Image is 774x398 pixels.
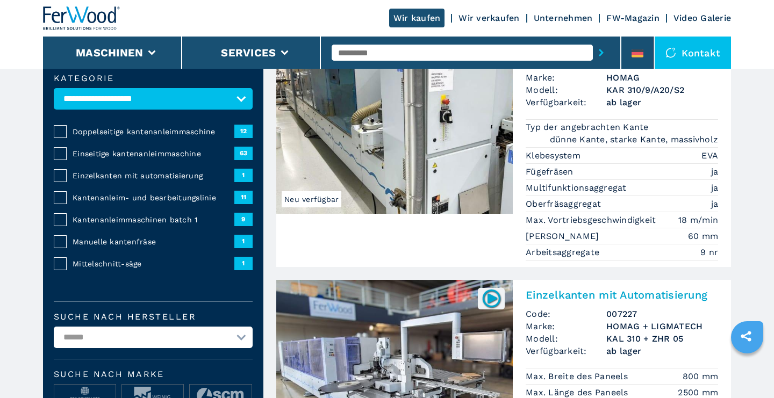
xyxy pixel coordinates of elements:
em: ja [711,182,719,194]
p: Multifunktionsaggregat [526,182,629,194]
label: Kategorie [54,74,253,83]
span: Doppelseitige kantenanleimmaschine [73,126,234,137]
h2: Einzelkanten mit Automatisierung [526,288,718,301]
div: Kontakt [655,37,731,69]
img: Ferwood [43,6,120,30]
span: Neu verfügbar [282,191,341,207]
span: 1 [234,169,253,182]
span: ab lager [606,96,718,108]
em: ja [711,165,719,178]
span: Verfügbarkeit: [526,96,606,108]
span: 1 [234,235,253,248]
span: Einzelkanten mit automatisierung [73,170,234,181]
a: Einseitige Kantenanleimmaschine HOMAG KAR 310/9/A20/S2Neu verfügbarEinseitige Kantenanleimmaschin... [276,31,731,267]
a: Unternehmen [534,13,593,23]
p: Klebesystem [526,150,583,162]
span: Manuelle kantenfräse [73,236,234,247]
em: EVA [701,149,718,162]
img: 007227 [481,288,502,309]
span: 12 [234,125,253,138]
span: 11 [234,191,253,204]
em: 9 nr [700,246,718,258]
label: Suche nach Hersteller [54,313,253,321]
span: 63 [234,147,253,160]
em: 60 mm [688,230,718,242]
em: 18 m/min [678,214,718,226]
span: 9 [234,213,253,226]
span: Kantenanleimmaschinen batch 1 [73,214,234,225]
em: 800 mm [683,370,719,382]
p: Typ der angebrachten Kante [526,121,651,133]
iframe: Chat [728,350,766,390]
span: Modell: [526,84,606,96]
a: Wir verkaufen [458,13,519,23]
span: Code: [526,308,606,320]
p: Oberfräsaggregat [526,198,604,210]
p: [PERSON_NAME] [526,230,602,242]
button: Maschinen [76,46,143,59]
span: Mittelschnitt-säge [73,258,234,269]
span: Marke: [526,320,606,332]
em: dünne Kante, starke Kante, massivholz [550,133,718,146]
span: Einseitige kantenanleimmaschine [73,148,234,159]
span: Verfügbarkeit: [526,345,606,357]
button: submit-button [593,40,610,65]
span: 1 [234,257,253,270]
a: Video Galerie [673,13,731,23]
p: Max. Vortriebsgeschwindigkeit [526,214,659,226]
span: Kantenanleim- und bearbeitungslinie [73,192,234,203]
h3: HOMAG + LIGMATECH [606,320,718,332]
p: Max. Breite des Paneels [526,371,630,382]
h3: HOMAG [606,71,718,84]
img: Einseitige Kantenanleimmaschine HOMAG KAR 310/9/A20/S2 [276,31,513,214]
h3: 007227 [606,308,718,320]
p: Fügefräsen [526,166,576,178]
a: Wir kaufen [389,9,445,27]
span: Marke: [526,71,606,84]
span: Modell: [526,332,606,345]
em: ja [711,198,719,210]
h3: KAR 310/9/A20/S2 [606,84,718,96]
span: ab lager [606,345,718,357]
button: Services [221,46,276,59]
img: Kontakt [665,47,676,58]
span: Suche nach Marke [54,370,253,379]
h3: KAL 310 + ZHR 05 [606,332,718,345]
a: sharethis [733,323,759,350]
a: FW-Magazin [606,13,660,23]
p: Arbeitsaggregate [526,247,602,258]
